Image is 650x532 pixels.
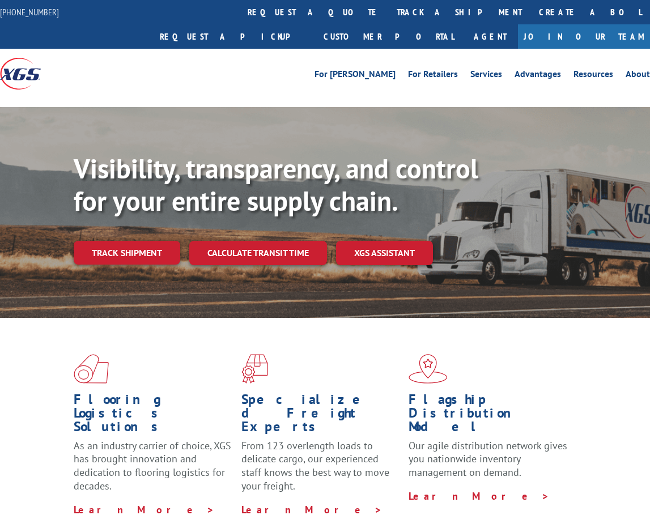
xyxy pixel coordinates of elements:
[74,241,180,265] a: Track shipment
[409,354,448,384] img: xgs-icon-flagship-distribution-model-red
[74,393,233,439] h1: Flooring Logistics Solutions
[74,439,231,492] span: As an industry carrier of choice, XGS has brought innovation and dedication to flooring logistics...
[515,70,561,82] a: Advantages
[74,151,478,219] b: Visibility, transparency, and control for your entire supply chain.
[241,503,383,516] a: Learn More >
[470,70,502,82] a: Services
[336,241,433,265] a: XGS ASSISTANT
[409,439,567,479] span: Our agile distribution network gives you nationwide inventory management on demand.
[189,241,327,265] a: Calculate transit time
[151,24,315,49] a: Request a pickup
[74,503,215,516] a: Learn More >
[241,393,401,439] h1: Specialized Freight Experts
[409,393,568,439] h1: Flagship Distribution Model
[408,70,458,82] a: For Retailers
[74,354,109,384] img: xgs-icon-total-supply-chain-intelligence-red
[241,439,401,503] p: From 123 overlength loads to delicate cargo, our experienced staff knows the best way to move you...
[315,70,396,82] a: For [PERSON_NAME]
[626,70,650,82] a: About
[573,70,613,82] a: Resources
[462,24,518,49] a: Agent
[518,24,650,49] a: Join Our Team
[315,24,462,49] a: Customer Portal
[241,354,268,384] img: xgs-icon-focused-on-flooring-red
[409,490,550,503] a: Learn More >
